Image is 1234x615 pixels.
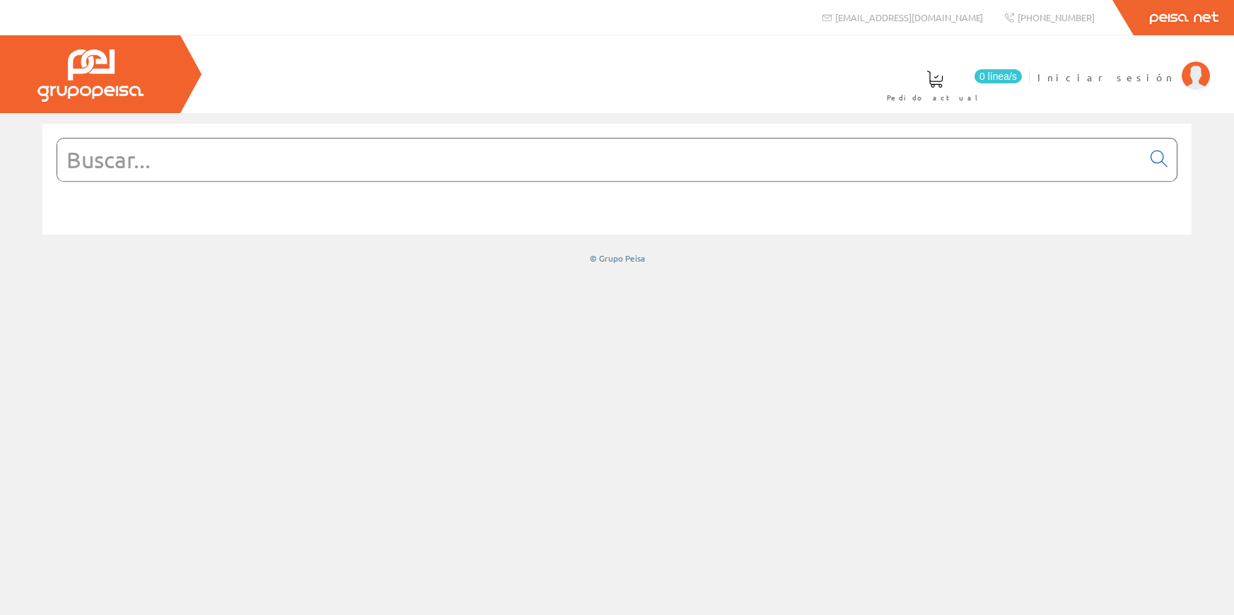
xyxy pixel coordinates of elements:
span: 0 línea/s [974,69,1022,83]
input: Buscar... [57,139,1142,181]
span: [PHONE_NUMBER] [1018,11,1095,23]
a: Iniciar sesión [1037,59,1210,72]
div: © Grupo Peisa [42,252,1192,264]
span: [EMAIL_ADDRESS][DOMAIN_NAME] [835,11,983,23]
span: Pedido actual [887,90,983,105]
span: Iniciar sesión [1037,70,1175,84]
img: Grupo Peisa [37,49,144,102]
